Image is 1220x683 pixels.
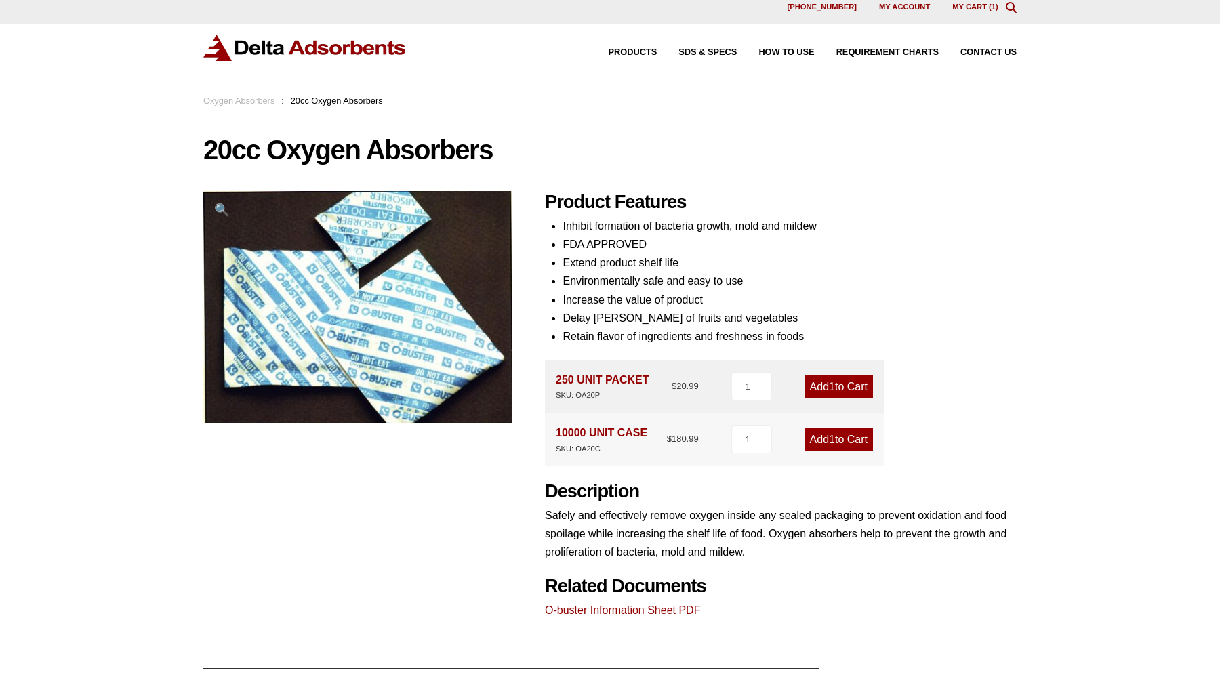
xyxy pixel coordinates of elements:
li: Inhibit formation of bacteria growth, mold and mildew [563,217,1017,235]
span: How to Use [758,48,814,57]
span: 1 [829,381,835,392]
img: Delta Adsorbents [203,35,407,61]
div: SKU: OA20P [556,389,649,402]
span: Contact Us [960,48,1017,57]
li: Retain flavor of ingredients and freshness in foods [563,327,1017,346]
div: 250 UNIT PACKET [556,371,649,402]
span: 🔍 [214,203,230,217]
li: Extend product shelf life [563,253,1017,272]
a: Requirement Charts [815,48,939,57]
span: Requirement Charts [836,48,939,57]
a: SDS & SPECS [657,48,737,57]
span: 1 [829,434,835,445]
span: My account [879,3,930,11]
a: How to Use [737,48,814,57]
div: SKU: OA20C [556,442,647,455]
li: FDA APPROVED [563,235,1017,253]
a: Add1to Cart [805,375,873,398]
a: [PHONE_NUMBER] [776,2,868,13]
span: $ [667,434,672,444]
span: [PHONE_NUMBER] [787,3,857,11]
span: Products [609,48,657,57]
span: : [281,96,284,106]
li: Environmentally safe and easy to use [563,272,1017,290]
h2: Description [545,480,1017,503]
a: Add1to Cart [805,428,873,451]
bdi: 180.99 [667,434,699,444]
a: O-buster Information Sheet PDF [545,604,700,616]
h1: 20cc Oxygen Absorbers [203,136,1017,164]
a: Products [587,48,657,57]
div: 10000 UNIT CASE [556,423,647,455]
p: Safely and effectively remove oxygen inside any sealed packaging to prevent oxidation and food sp... [545,506,1017,562]
span: SDS & SPECS [678,48,737,57]
div: Toggle Modal Content [1006,2,1017,13]
span: 1 [992,3,996,11]
a: Contact Us [939,48,1017,57]
span: 20cc Oxygen Absorbers [291,96,383,106]
a: View full-screen image gallery [203,191,241,228]
a: My Cart (1) [952,3,998,11]
a: Oxygen Absorbers [203,96,274,106]
li: Delay [PERSON_NAME] of fruits and vegetables [563,309,1017,327]
span: $ [672,381,676,391]
a: My account [868,2,941,13]
li: Increase the value of product [563,291,1017,309]
bdi: 20.99 [672,381,699,391]
h2: Product Features [545,191,1017,213]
